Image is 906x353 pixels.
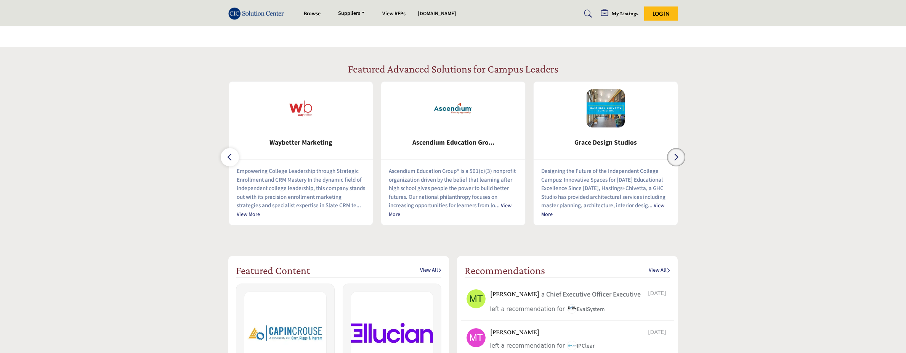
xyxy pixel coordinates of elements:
[420,267,441,274] a: View All
[567,305,605,314] a: imageEvalSystem
[229,133,373,153] a: Waybetter Marketing
[587,89,625,127] img: Grace Design Studios
[490,342,565,349] span: left a recommendation for
[282,89,320,127] img: Waybetter Marketing
[304,10,321,18] a: Browse
[467,289,486,308] img: avtar-image
[434,89,472,127] img: Ascendium Education Group
[567,342,595,350] span: IPClear
[534,133,678,153] a: Grace Design Studios
[393,138,514,148] span: Ascendium Education Gro...
[467,328,486,347] img: avtar-image
[381,133,525,153] a: Ascendium Education Gro...
[236,264,310,277] h2: Featured Content
[545,133,666,153] b: Grace Design Studios
[541,167,670,219] p: Designing the Future of the Independent College Campus: Innovative Spaces for [DATE] Educational ...
[644,6,678,21] button: Log In
[418,10,456,18] a: [DOMAIN_NAME]
[541,289,641,300] p: a Chief Executive Officer Executive
[567,305,605,313] span: EvalSystem
[382,10,406,18] a: View RFPs
[389,167,518,219] p: Ascendium Education Group® is a 501(c)(3) nonprofit organization driven by the belief that learni...
[567,342,595,351] a: imageIPClear
[577,8,597,20] a: Search
[490,290,539,298] h5: [PERSON_NAME]
[490,306,565,313] span: left a recommendation for
[333,8,370,19] a: Suppliers
[237,167,366,219] p: Empowering College Leadership through Strategic Enrollment and CRM Mastery In the dynamic field o...
[237,211,260,218] a: View More
[653,10,670,17] span: Log In
[228,7,288,20] img: Site Logo
[356,201,361,210] span: ...
[490,328,539,337] h5: [PERSON_NAME]
[649,267,670,274] a: View All
[495,201,500,210] span: ...
[567,341,577,350] img: image
[348,63,558,76] h2: Featured Advanced Solutions for Campus Leaders
[241,133,362,153] b: Waybetter Marketing
[567,304,577,314] img: image
[648,289,668,297] span: [DATE]
[545,138,666,148] span: Grace Design Studios
[601,9,638,18] div: My Listings
[648,201,653,210] span: ...
[648,328,668,336] span: [DATE]
[241,138,362,148] span: Waybetter Marketing
[465,264,545,277] h2: Recommendations
[612,10,638,17] h5: My Listings
[393,133,514,153] b: Ascendium Education Group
